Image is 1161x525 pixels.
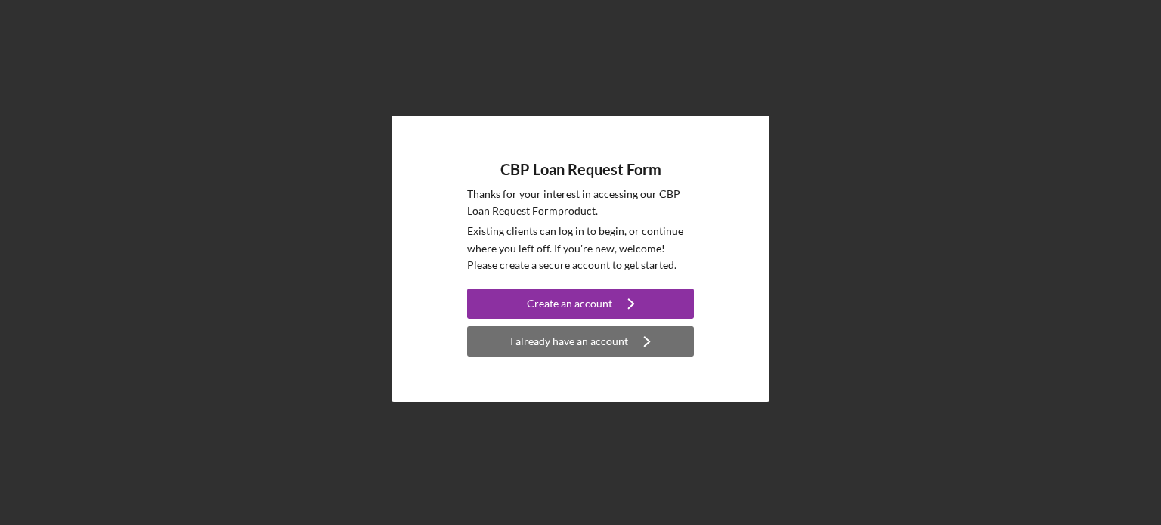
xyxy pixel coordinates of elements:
p: Thanks for your interest in accessing our CBP Loan Request Form product. [467,186,694,220]
p: Existing clients can log in to begin, or continue where you left off. If you're new, welcome! Ple... [467,223,694,273]
h4: CBP Loan Request Form [500,161,661,178]
button: I already have an account [467,326,694,357]
a: Create an account [467,289,694,323]
div: I already have an account [510,326,628,357]
button: Create an account [467,289,694,319]
div: Create an account [527,289,612,319]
